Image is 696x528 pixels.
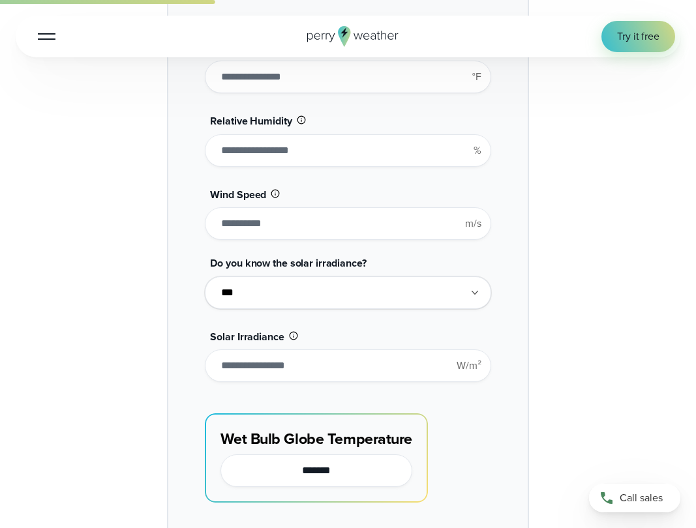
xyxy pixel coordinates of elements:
a: Try it free [601,21,675,52]
a: Call sales [589,484,680,512]
span: Solar Irradiance [210,329,284,344]
span: Try it free [617,29,659,44]
span: Call sales [620,490,663,506]
span: Do you know the solar irradiance? [210,256,366,271]
span: Wind Speed [210,187,266,202]
span: Relative Humidity [210,113,292,128]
